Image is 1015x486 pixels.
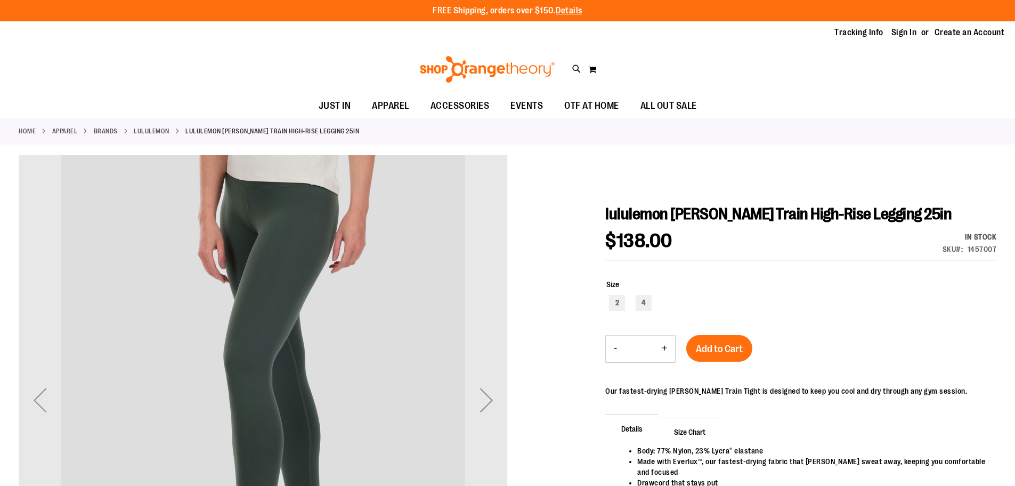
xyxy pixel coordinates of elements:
[654,336,675,362] button: Increase product quantity
[640,94,697,118] span: ALL OUT SALE
[637,456,986,477] li: Made with Everlux™, our fastest-drying fabric that [PERSON_NAME] sweat away, keeping you comforta...
[52,126,78,136] a: APPAREL
[134,126,169,136] a: lululemon
[19,126,36,136] a: Home
[686,335,752,362] button: Add to Cart
[556,6,582,15] a: Details
[433,5,582,17] p: FREE Shipping, orders over $150.
[696,343,743,355] span: Add to Cart
[625,336,654,362] input: Product quantity
[943,232,997,242] div: Availability
[658,418,721,445] span: Size Chart
[431,94,490,118] span: ACCESSORIES
[609,295,625,311] div: 2
[319,94,351,118] span: JUST IN
[605,415,659,442] span: Details
[637,445,986,456] li: Body: 77% Nylon, 23% Lycra® elastane
[605,205,952,223] span: lululemon [PERSON_NAME] Train High-Rise Legging 25in
[418,56,556,83] img: Shop Orangetheory
[605,386,967,396] div: Our fastest-drying [PERSON_NAME] Train Tight is designed to keep you cool and dry through any gym...
[510,94,543,118] span: EVENTS
[372,94,409,118] span: APPAREL
[605,230,672,252] span: $138.00
[564,94,619,118] span: OTF AT HOME
[94,126,118,136] a: BRANDS
[185,126,359,136] strong: lululemon [PERSON_NAME] Train High-Rise Legging 25in
[891,27,917,38] a: Sign In
[943,245,963,253] strong: SKU
[606,336,625,362] button: Decrease product quantity
[636,295,652,311] div: 4
[834,27,883,38] a: Tracking Info
[606,280,619,289] span: Size
[935,27,1005,38] a: Create an Account
[968,244,997,254] div: 1457007
[943,232,997,242] div: In stock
